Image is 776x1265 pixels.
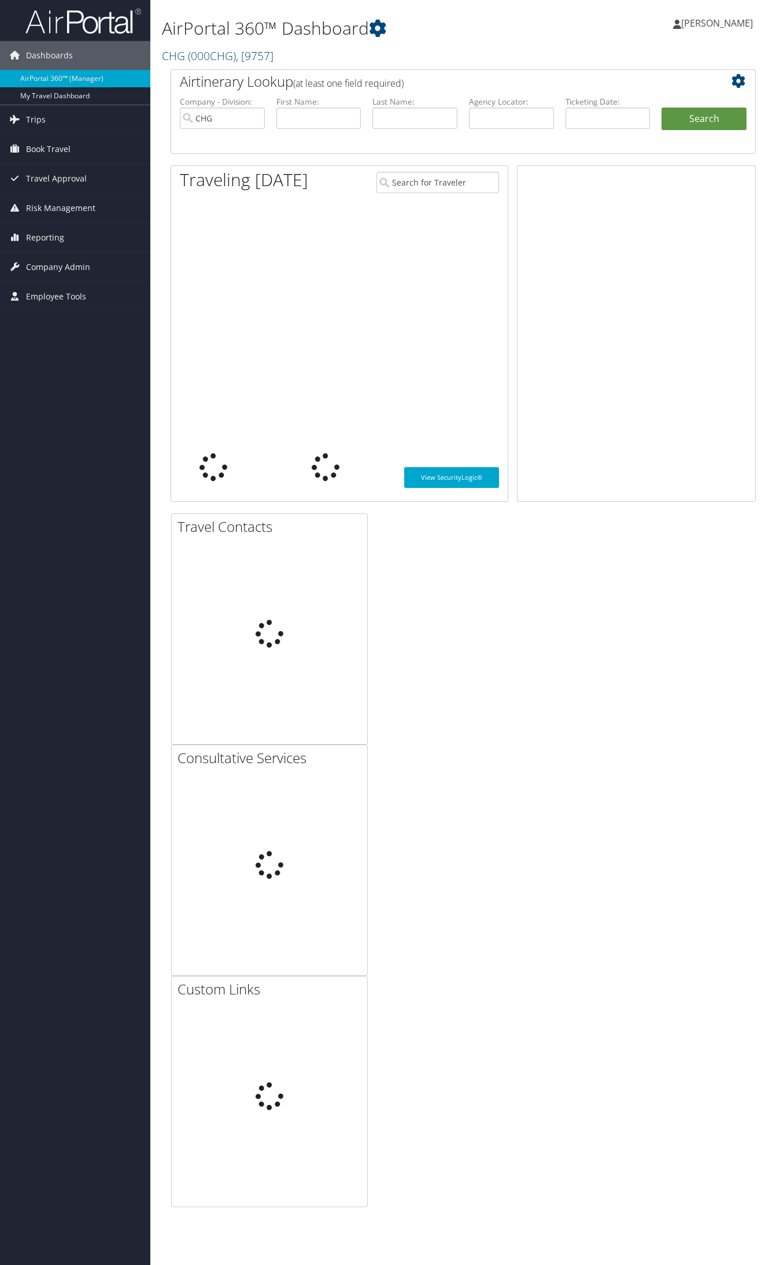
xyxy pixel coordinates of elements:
[180,96,265,108] label: Company - Division:
[180,72,698,91] h2: Airtinerary Lookup
[566,96,651,108] label: Ticketing Date:
[404,467,499,488] a: View SecurityLogic®
[662,108,747,131] button: Search
[372,96,457,108] label: Last Name:
[162,48,274,64] a: CHG
[293,77,404,90] span: (at least one field required)
[188,48,236,64] span: ( 000CHG )
[26,194,95,223] span: Risk Management
[681,17,753,29] span: [PERSON_NAME]
[469,96,554,108] label: Agency Locator:
[26,253,90,282] span: Company Admin
[673,6,764,40] a: [PERSON_NAME]
[26,105,46,134] span: Trips
[178,517,367,537] h2: Travel Contacts
[376,172,500,193] input: Search for Traveler
[180,168,308,192] h1: Traveling [DATE]
[162,16,564,40] h1: AirPortal 360™ Dashboard
[26,164,87,193] span: Travel Approval
[236,48,274,64] span: , [ 9757 ]
[276,96,361,108] label: First Name:
[26,223,64,252] span: Reporting
[26,282,86,311] span: Employee Tools
[26,41,73,70] span: Dashboards
[26,135,71,164] span: Book Travel
[25,8,141,35] img: airportal-logo.png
